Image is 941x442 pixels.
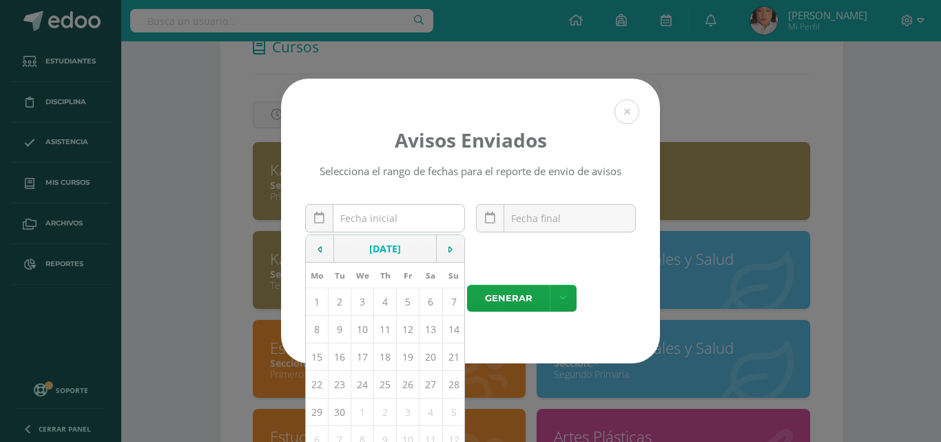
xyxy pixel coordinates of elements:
[442,263,465,288] th: Su
[329,316,351,343] td: 9
[374,343,397,371] td: 18
[397,288,420,316] td: 5
[420,371,442,399] td: 27
[477,205,635,232] input: Fecha final
[374,316,397,343] td: 11
[420,263,442,288] th: Sa
[397,371,420,399] td: 26
[318,127,623,153] h4: Avisos Enviados
[397,399,420,426] td: 3
[351,316,374,343] td: 10
[374,263,397,288] th: Th
[306,316,329,343] td: 8
[329,288,351,316] td: 2
[306,371,329,399] td: 22
[306,343,329,371] td: 15
[318,164,623,178] div: Selecciona el rango de fechas para el reporte de envio de avisos
[306,205,464,232] input: Fecha inicial
[329,371,351,399] td: 23
[442,288,465,316] td: 7
[614,99,639,124] button: Close (Esc)
[397,316,420,343] td: 12
[351,399,374,426] td: 1
[374,371,397,399] td: 25
[329,263,351,288] th: Tu
[442,399,465,426] td: 5
[442,371,465,399] td: 28
[374,288,397,316] td: 4
[351,371,374,399] td: 24
[334,235,437,263] td: [DATE]
[329,343,351,371] td: 16
[306,288,329,316] td: 1
[442,343,465,371] td: 21
[374,399,397,426] td: 2
[420,343,442,371] td: 20
[318,243,623,257] div: * Rango máximo: 1 mes
[420,288,442,316] td: 6
[397,263,420,288] th: Fr
[351,263,374,288] th: We
[306,399,329,426] td: 29
[329,399,351,426] td: 30
[306,263,329,288] th: Mo
[351,288,374,316] td: 3
[351,343,374,371] td: 17
[420,316,442,343] td: 13
[442,316,465,343] td: 14
[420,399,442,426] td: 4
[397,343,420,371] td: 19
[467,285,550,312] a: Generar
